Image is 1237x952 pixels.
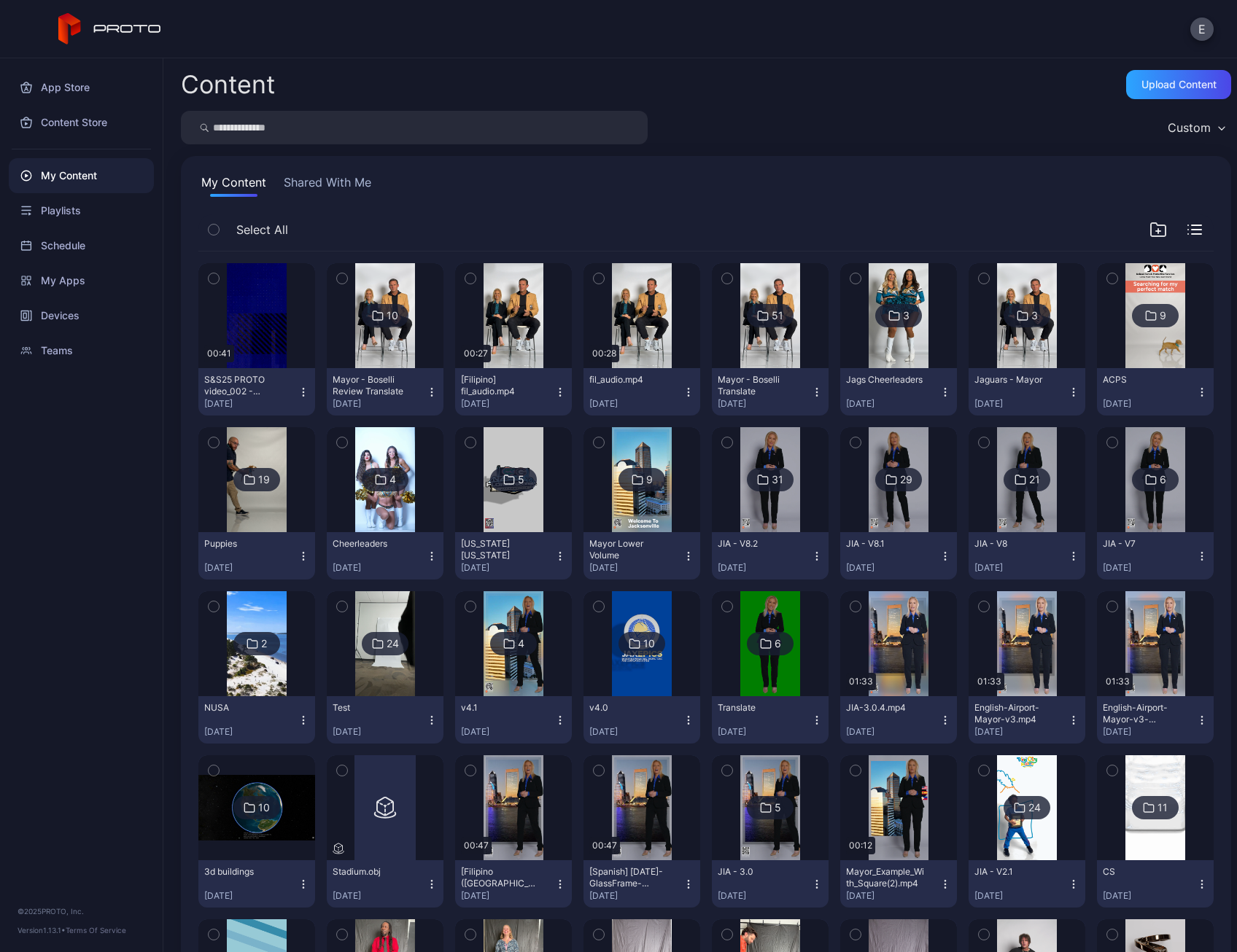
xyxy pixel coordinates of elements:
button: JIA - 3.0[DATE] [712,860,829,908]
button: Test[DATE] [327,696,443,744]
div: [Filipino] fil_audio.mp4 [461,374,541,397]
button: [US_STATE] [US_STATE][DATE] [455,532,572,580]
div: Florida Georgia [461,538,541,561]
div: © 2025 PROTO, Inc. [18,905,145,917]
div: 19 [258,473,270,486]
div: [DATE] [846,562,939,574]
button: JIA-3.0.4.mp4[DATE] [840,696,957,744]
div: JIA - 3.0 [718,866,798,878]
a: Schedule [9,228,154,263]
div: JIA - V8.1 [846,538,926,550]
button: Mayor_Example_With_Square(2).mp4[DATE] [840,860,957,908]
div: 3d buildings [204,866,284,878]
div: 3 [1031,309,1038,322]
button: JIA - V2.1[DATE] [969,860,1085,908]
div: Jaguars - Mayor [974,374,1055,386]
div: 9 [1160,309,1166,322]
div: [DATE] [974,726,1068,738]
div: App Store [9,70,154,105]
button: Puppies[DATE] [198,532,315,580]
div: v4.1 [461,702,541,714]
button: Translate[DATE] [712,696,829,744]
div: Puppies [204,538,284,550]
a: Content Store [9,105,154,140]
div: 10 [387,309,398,322]
div: 11 [1157,801,1168,814]
div: [DATE] [1103,726,1196,738]
button: NUSA[DATE] [198,696,315,744]
div: S&S25 PROTO video_002 - 4K.mp4 [204,374,284,397]
div: Test [333,702,413,714]
button: My Content [198,173,269,197]
div: 6 [775,637,781,650]
div: 3 [903,309,910,322]
div: JIA - V2.1 [974,866,1055,878]
div: JIA - V8 [974,538,1055,550]
div: 4 [518,637,524,650]
div: Content [181,72,275,97]
div: [DATE] [204,562,298,574]
div: 51 [772,309,783,322]
div: Mayor Lower Volume [589,538,670,561]
div: [DATE] [461,890,554,902]
div: [DATE] [1103,562,1196,574]
div: [DATE] [718,562,811,574]
div: Custom [1168,120,1211,135]
button: Mayor Lower Volume[DATE] [583,532,700,580]
div: [DATE] [204,890,298,902]
div: [DATE] [461,398,554,410]
div: fil_audio.mp4 [589,374,670,386]
div: CS [1103,866,1183,878]
button: Jags Cheerleaders[DATE] [840,368,957,415]
div: Upload Content [1141,79,1217,90]
div: [DATE] [333,726,426,738]
div: 24 [387,637,399,650]
div: [DATE] [204,398,298,410]
div: [DATE] [718,398,811,410]
a: My Apps [9,263,154,298]
button: English-Airport-Mayor-v3.mp4[DATE] [969,696,1085,744]
div: Mayor_Example_With_Square(2).mp4 [846,866,926,889]
div: Mayor - Boselli Review Translate [333,374,413,397]
div: English-Airport-Mayor-v3-compressed.mp4 [1103,702,1183,725]
div: [DATE] [589,890,683,902]
a: Devices [9,298,154,333]
span: Version 1.13.1 • [18,926,66,935]
div: [DATE] [974,398,1068,410]
button: fil_audio.mp4[DATE] [583,368,700,415]
span: Select All [236,221,288,238]
div: 2 [261,637,267,650]
div: JIA - V7 [1103,538,1183,550]
button: Stadium.obj[DATE] [327,860,443,908]
a: My Content [9,158,154,193]
button: v4.0[DATE] [583,696,700,744]
div: English-Airport-Mayor-v3.mp4 [974,702,1055,725]
div: 31 [772,473,783,486]
div: [DATE] [846,890,939,902]
div: [DATE] [589,398,683,410]
div: Translate [718,702,798,714]
button: JIA - V8.2[DATE] [712,532,829,580]
div: Teams [9,333,154,368]
div: [DATE] [974,890,1068,902]
div: 29 [900,473,912,486]
div: [DATE] [333,398,426,410]
button: Mayor - Boselli Translate[DATE] [712,368,829,415]
button: Jaguars - Mayor[DATE] [969,368,1085,415]
button: CS[DATE] [1097,860,1214,908]
div: Stadium.obj [333,866,413,878]
div: JIA-3.0.4.mp4 [846,702,926,714]
button: JIA - V8[DATE] [969,532,1085,580]
div: 6 [1160,473,1166,486]
button: Mayor - Boselli Review Translate[DATE] [327,368,443,415]
div: 5 [775,801,781,814]
div: [DATE] [1103,398,1196,410]
div: Jags Cheerleaders [846,374,926,386]
div: [DATE] [1103,890,1196,902]
a: Playlists [9,193,154,228]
